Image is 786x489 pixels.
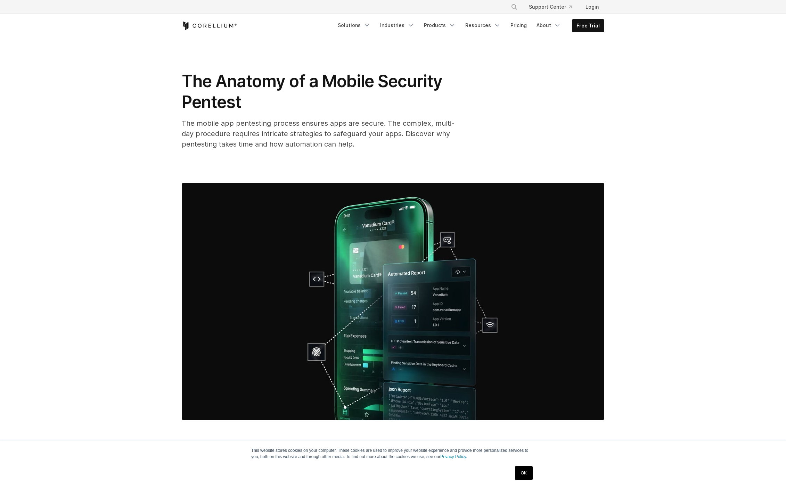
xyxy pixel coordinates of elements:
[506,19,531,32] a: Pricing
[508,1,521,13] button: Search
[182,119,454,148] span: The mobile app pentesting process ensures apps are secure. The complex, multi-day procedure requi...
[532,19,565,32] a: About
[182,71,442,112] span: The Anatomy of a Mobile Security Pentest
[334,19,375,32] a: Solutions
[376,19,418,32] a: Industries
[572,19,604,32] a: Free Trial
[334,19,604,32] div: Navigation Menu
[502,1,604,13] div: Navigation Menu
[251,447,535,460] p: This website stores cookies on your computer. These cookies are used to improve your website expe...
[580,1,604,13] a: Login
[523,1,577,13] a: Support Center
[182,22,237,30] a: Corellium Home
[440,454,467,459] a: Privacy Policy.
[182,183,604,420] img: The Anatomy of a Mobile Security Pentest
[515,466,533,480] a: OK
[461,19,505,32] a: Resources
[420,19,460,32] a: Products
